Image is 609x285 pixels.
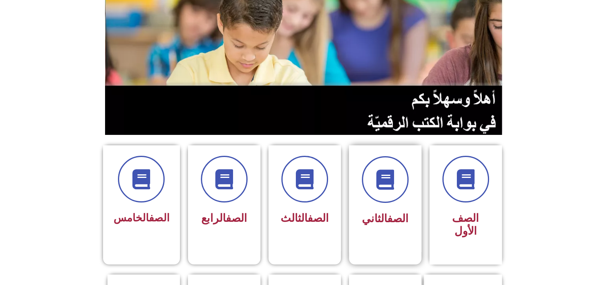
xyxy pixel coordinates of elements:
[452,212,479,237] span: الصف الأول
[114,212,169,224] span: الخامس
[387,212,409,225] a: الصف
[281,212,329,225] span: الثالث
[362,212,409,225] span: الثاني
[149,212,169,224] a: الصف
[226,212,247,225] a: الصف
[201,212,247,225] span: الرابع
[308,212,329,225] a: الصف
